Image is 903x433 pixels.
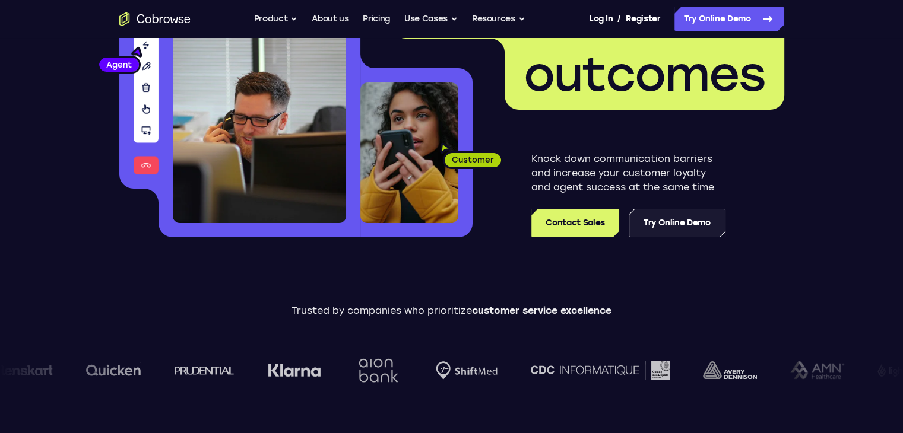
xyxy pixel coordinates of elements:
[360,82,458,223] img: A customer holding their phone
[472,7,525,31] button: Resources
[472,305,611,316] span: customer service excellence
[119,12,191,26] a: Go to the home page
[531,152,725,195] p: Knock down communication barriers and increase your customer loyalty and agent success at the sam...
[629,209,725,237] a: Try Online Demo
[254,7,298,31] button: Product
[173,11,346,223] img: A customer support agent talking on the phone
[175,365,235,375] img: prudential
[363,7,390,31] a: Pricing
[312,7,348,31] a: About us
[531,361,670,379] img: CDC Informatique
[674,7,784,31] a: Try Online Demo
[354,346,403,394] img: Aion Bank
[589,7,613,31] a: Log In
[524,46,765,103] span: outcomes
[531,209,619,237] a: Contact Sales
[626,7,660,31] a: Register
[703,361,757,379] img: avery-dennison
[268,363,321,377] img: Klarna
[617,12,621,26] span: /
[404,7,458,31] button: Use Cases
[436,361,498,380] img: Shiftmed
